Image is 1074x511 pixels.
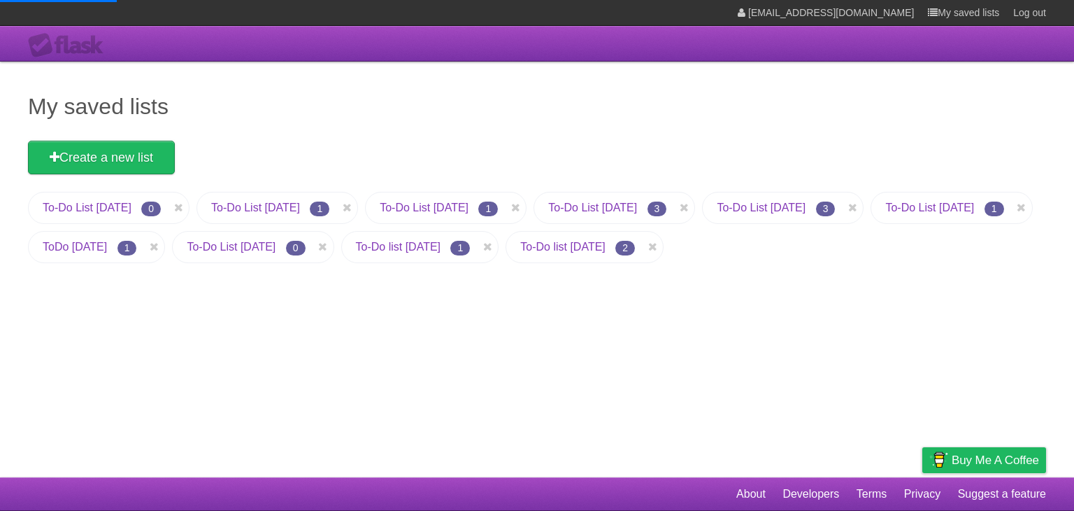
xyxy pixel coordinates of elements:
a: Terms [857,481,887,507]
span: 0 [286,241,306,255]
span: 1 [310,202,329,216]
a: To-Do List [DATE] [548,202,637,213]
a: About [736,481,766,507]
a: Privacy [904,481,940,507]
span: 1 [117,241,137,255]
img: Buy me a coffee [929,448,948,472]
a: To-Do List [DATE] [211,202,300,213]
span: 3 [816,202,836,216]
a: Create a new list [28,141,175,174]
a: Buy me a coffee [922,447,1046,473]
span: 3 [647,202,667,216]
span: 1 [478,202,498,216]
a: ToDo [DATE] [43,241,107,253]
span: 1 [984,202,1004,216]
a: To-Do list [DATE] [356,241,441,253]
a: To-Do List [DATE] [717,202,805,213]
a: Suggest a feature [958,481,1046,507]
a: To-Do List [DATE] [43,202,131,213]
span: 1 [450,241,470,255]
div: Flask [28,33,112,58]
a: Developers [782,481,839,507]
a: To-Do List [DATE] [380,202,468,213]
span: 0 [141,202,161,216]
span: Buy me a coffee [952,448,1039,472]
a: To-Do List [DATE] [187,241,275,253]
span: 2 [615,241,635,255]
h1: My saved lists [28,90,1046,123]
a: To-Do List [DATE] [885,202,974,213]
a: To-Do list [DATE] [520,241,606,253]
